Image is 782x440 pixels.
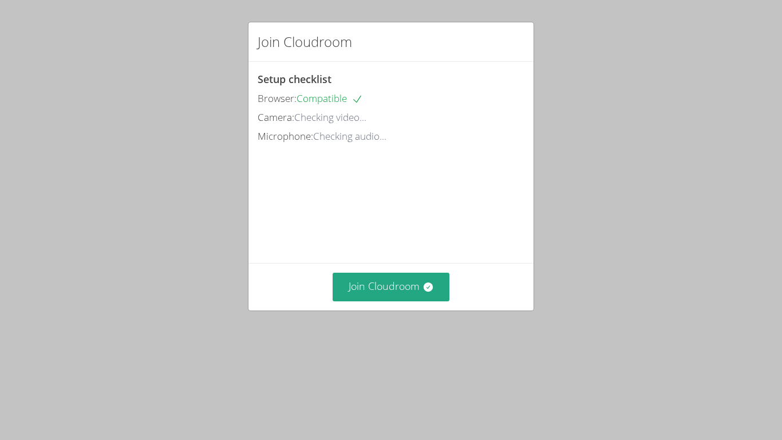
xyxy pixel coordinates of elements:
button: Join Cloudroom [333,273,450,301]
span: Checking video... [294,111,366,124]
span: Browser: [258,92,297,105]
h2: Join Cloudroom [258,32,352,52]
span: Microphone: [258,129,313,143]
span: Compatible [297,92,363,105]
span: Camera: [258,111,294,124]
span: Checking audio... [313,129,386,143]
span: Setup checklist [258,72,331,86]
